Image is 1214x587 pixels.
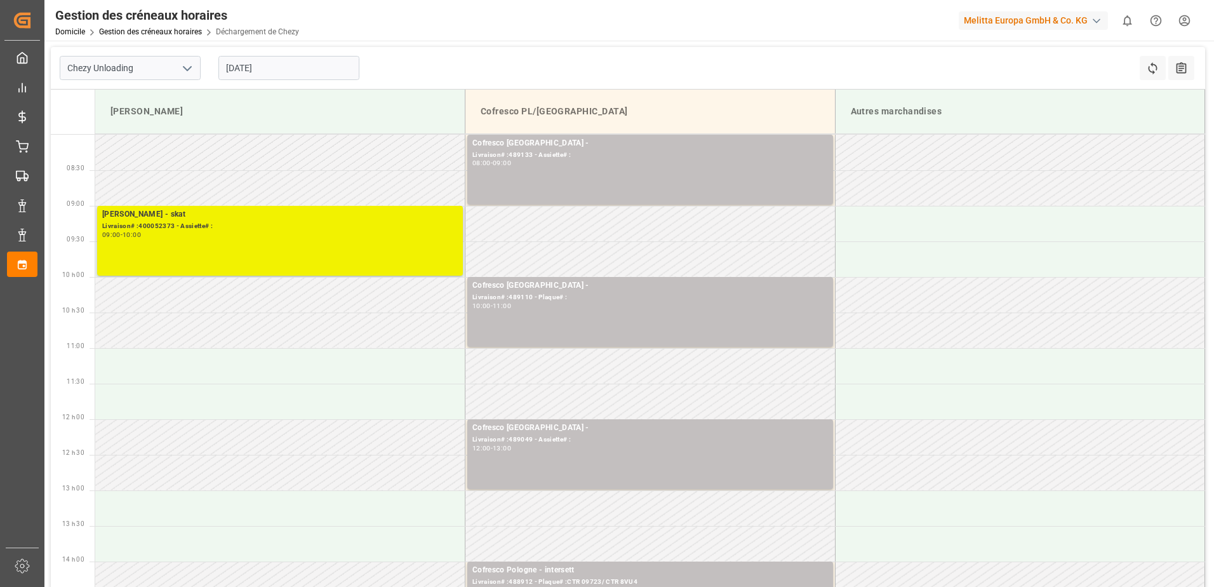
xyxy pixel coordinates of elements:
span: 11:00 [67,342,84,349]
div: Livraison# :489133 - Assiette# : [472,150,828,161]
span: 08:30 [67,165,84,172]
a: Gestion des créneaux horaires [99,27,202,36]
div: Livraison# :400052373 - Assiette# : [102,221,458,232]
input: Type à rechercher/sélectionner [60,56,201,80]
button: Melitta Europa GmbH & Co. KG [959,8,1113,32]
div: 09:00 [493,160,511,166]
div: Cofresco [GEOGRAPHIC_DATA] - [472,137,828,150]
span: 09:30 [67,236,84,243]
div: Autres marchandises [846,100,1195,123]
a: Domicile [55,27,85,36]
span: 10 h 30 [62,307,84,314]
div: Cofresco PL/[GEOGRAPHIC_DATA] [476,100,825,123]
div: - [121,232,123,238]
div: - [491,303,493,309]
div: Cofresco [GEOGRAPHIC_DATA] - [472,280,828,292]
span: 09:00 [67,200,84,207]
div: 13:00 [493,445,511,451]
div: Cofresco [GEOGRAPHIC_DATA] - [472,422,828,435]
input: JJ-MM-AAAA [218,56,359,80]
span: 13 h 00 [62,485,84,492]
span: 13 h 30 [62,520,84,527]
div: Gestion des créneaux horaires [55,6,299,25]
span: 12 h 00 [62,414,84,421]
div: [PERSON_NAME] [105,100,455,123]
button: Centre d’aide [1142,6,1170,35]
div: 08:00 [472,160,491,166]
button: Ouvrir le menu [177,58,196,78]
span: 14 h 00 [62,556,84,563]
div: - [491,445,493,451]
div: Livraison# :489110 - Plaque# : [472,292,828,303]
button: Afficher 0 nouvelles notifications [1113,6,1142,35]
span: 12 h 30 [62,449,84,456]
span: 10 h 00 [62,271,84,278]
div: 12:00 [472,445,491,451]
div: - [491,160,493,166]
div: 10:00 [123,232,141,238]
div: 10:00 [472,303,491,309]
div: Livraison# :489049 - Assiette# : [472,435,828,445]
div: 09:00 [102,232,121,238]
div: [PERSON_NAME] - skat [102,208,458,221]
div: Cofresco Pologne - intersett [472,564,828,577]
div: 11:00 [493,303,511,309]
span: 11:30 [67,378,84,385]
font: Melitta Europa GmbH & Co. KG [964,14,1088,27]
